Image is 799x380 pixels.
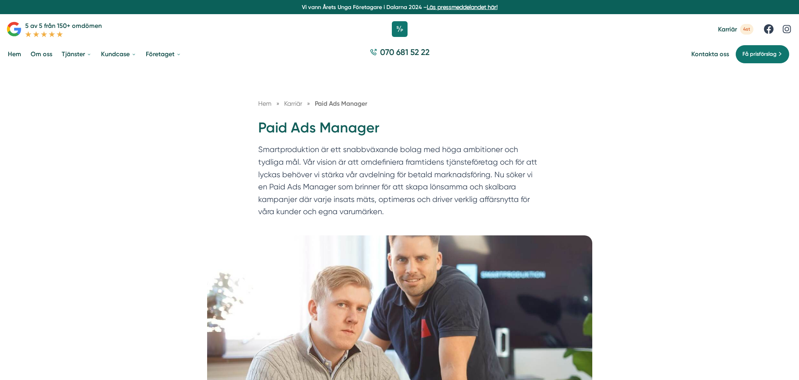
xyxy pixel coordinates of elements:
a: Karriär 4st [718,24,753,35]
a: 070 681 52 22 [367,46,433,62]
a: Tjänster [60,44,93,64]
span: Få prisförslag [742,50,777,59]
span: Karriär [718,26,737,33]
a: Läs pressmeddelandet här! [427,4,498,10]
a: Paid Ads Manager [315,100,367,107]
h1: Paid Ads Manager [258,118,541,144]
p: 5 av 5 från 150+ omdömen [25,21,102,31]
span: » [307,99,310,108]
a: Få prisförslag [735,45,790,64]
p: Smartproduktion är ett snabbväxande bolag med höga ambitioner och tydliga mål. Vår vision är att ... [258,143,541,222]
a: Kontakta oss [691,50,729,58]
span: » [276,99,279,108]
span: 4st [740,24,753,35]
span: Karriär [284,100,302,107]
a: Hem [6,44,23,64]
a: Kundcase [99,44,138,64]
a: Karriär [284,100,304,107]
span: 070 681 52 22 [380,46,430,58]
nav: Breadcrumb [258,99,541,108]
a: Hem [258,100,272,107]
p: Vi vann Årets Unga Företagare i Dalarna 2024 – [3,3,796,11]
a: Företaget [144,44,183,64]
a: Om oss [29,44,54,64]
